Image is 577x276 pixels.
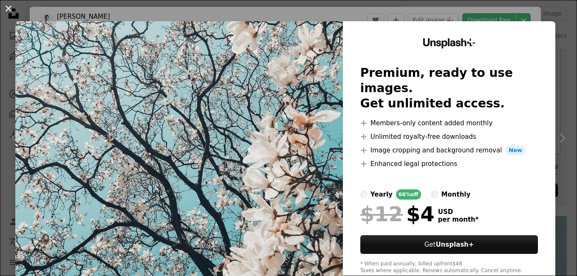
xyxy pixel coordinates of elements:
strong: Unsplash+ [436,241,474,248]
div: monthly [441,189,471,200]
div: $4 [360,203,435,225]
li: Unlimited royalty-free downloads [360,132,538,142]
li: Enhanced legal protections [360,159,538,169]
span: per month * [438,216,479,223]
button: GetUnsplash+ [360,235,538,254]
span: $12 [360,203,403,225]
h2: Premium, ready to use images. Get unlimited access. [360,65,538,111]
li: Image cropping and background removal [360,145,538,155]
li: Members-only content added monthly [360,118,538,128]
input: yearly66%off [360,191,367,198]
div: 66% off [396,189,421,200]
input: monthly [431,191,438,198]
span: USD [438,208,479,216]
div: * When paid annually, billed upfront $48 Taxes where applicable. Renews automatically. Cancel any... [360,261,538,274]
span: New [505,145,526,155]
div: yearly [371,189,393,200]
